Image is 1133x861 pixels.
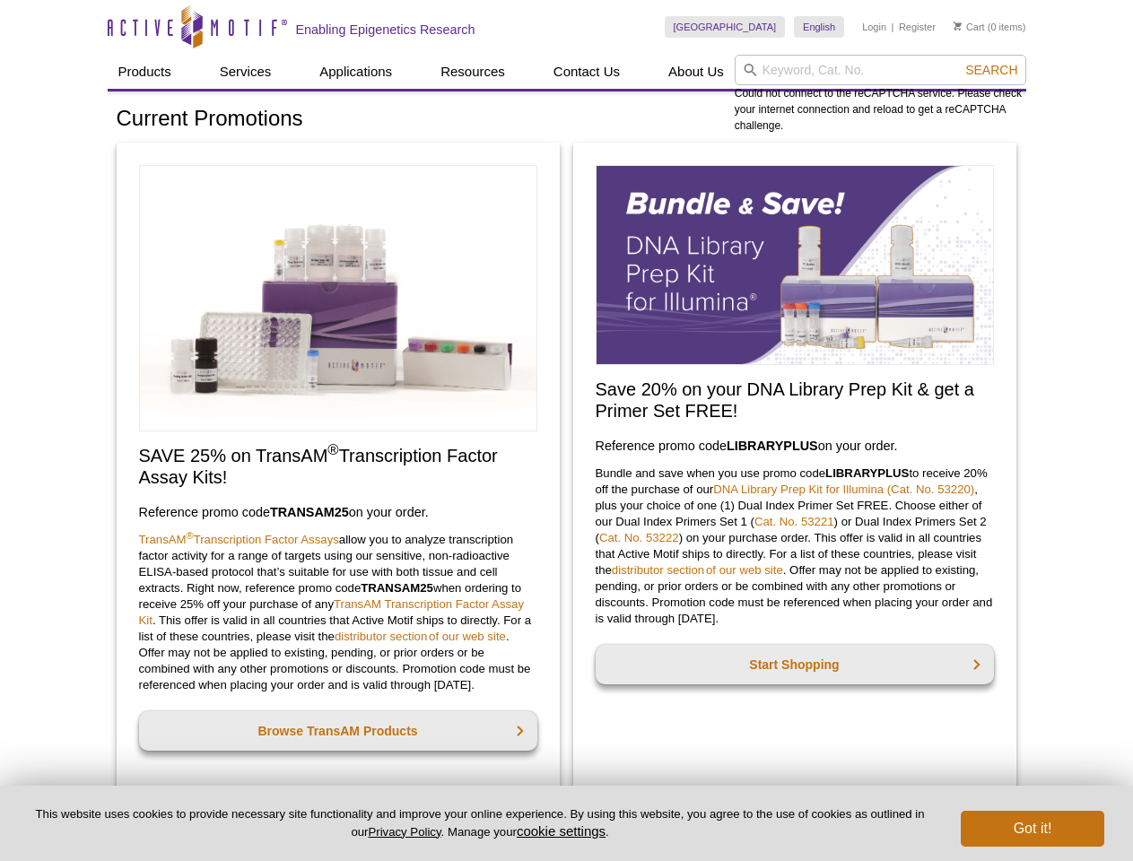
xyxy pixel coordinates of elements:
[612,563,783,577] a: distributor section of our web site
[296,22,475,38] h2: Enabling Epigenetics Research
[596,465,994,627] p: Bundle and save when you use promo code to receive 20% off the purchase of our , plus your choice...
[794,16,844,38] a: English
[596,378,994,422] h2: Save 20% on your DNA Library Prep Kit & get a Primer Set FREE!
[139,165,537,431] img: Save on TransAM
[108,55,182,89] a: Products
[825,466,909,480] strong: LIBRARYPLUS
[430,55,516,89] a: Resources
[599,531,679,544] a: Cat. No. 53222
[961,811,1104,847] button: Got it!
[665,16,786,38] a: [GEOGRAPHIC_DATA]
[139,597,525,627] a: TransAM Transcription Factor Assay Kit
[954,16,1026,38] li: (0 items)
[309,55,403,89] a: Applications
[735,55,1026,134] div: Could not connect to the reCAPTCHA service. Please check your internet connection and reload to g...
[139,501,537,523] h3: Reference promo code on your order.
[862,21,886,33] a: Login
[727,439,818,453] strong: LIBRARYPLUS
[954,22,962,30] img: Your Cart
[139,445,537,488] h2: SAVE 25% on TransAM Transcription Factor Assay Kits!
[965,63,1017,77] span: Search
[29,806,931,840] p: This website uses cookies to provide necessary site functionality and improve your online experie...
[596,645,994,684] a: Start Shopping
[361,581,433,595] strong: TRANSAM25
[139,711,537,751] a: Browse TransAM Products
[139,533,339,546] a: TransAM®Transcription Factor Assays
[899,21,936,33] a: Register
[596,165,994,365] img: Save on our DNA Library Prep Kit
[543,55,631,89] a: Contact Us
[270,505,349,519] strong: TRANSAM25
[335,630,506,643] a: distributor section of our web site
[368,825,440,839] a: Privacy Policy
[327,441,338,458] sup: ®
[754,515,834,528] a: Cat. No. 53221
[892,16,894,38] li: |
[517,823,606,839] button: cookie settings
[658,55,735,89] a: About Us
[139,532,537,693] p: allow you to analyze transcription factor activity for a range of targets using our sensitive, no...
[209,55,283,89] a: Services
[117,107,1017,133] h1: Current Promotions
[960,62,1023,78] button: Search
[954,21,985,33] a: Cart
[713,483,974,496] a: DNA Library Prep Kit for Illumina (Cat. No. 53220)
[735,55,1026,85] input: Keyword, Cat. No.
[596,435,994,457] h3: Reference promo code on your order.
[187,529,194,540] sup: ®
